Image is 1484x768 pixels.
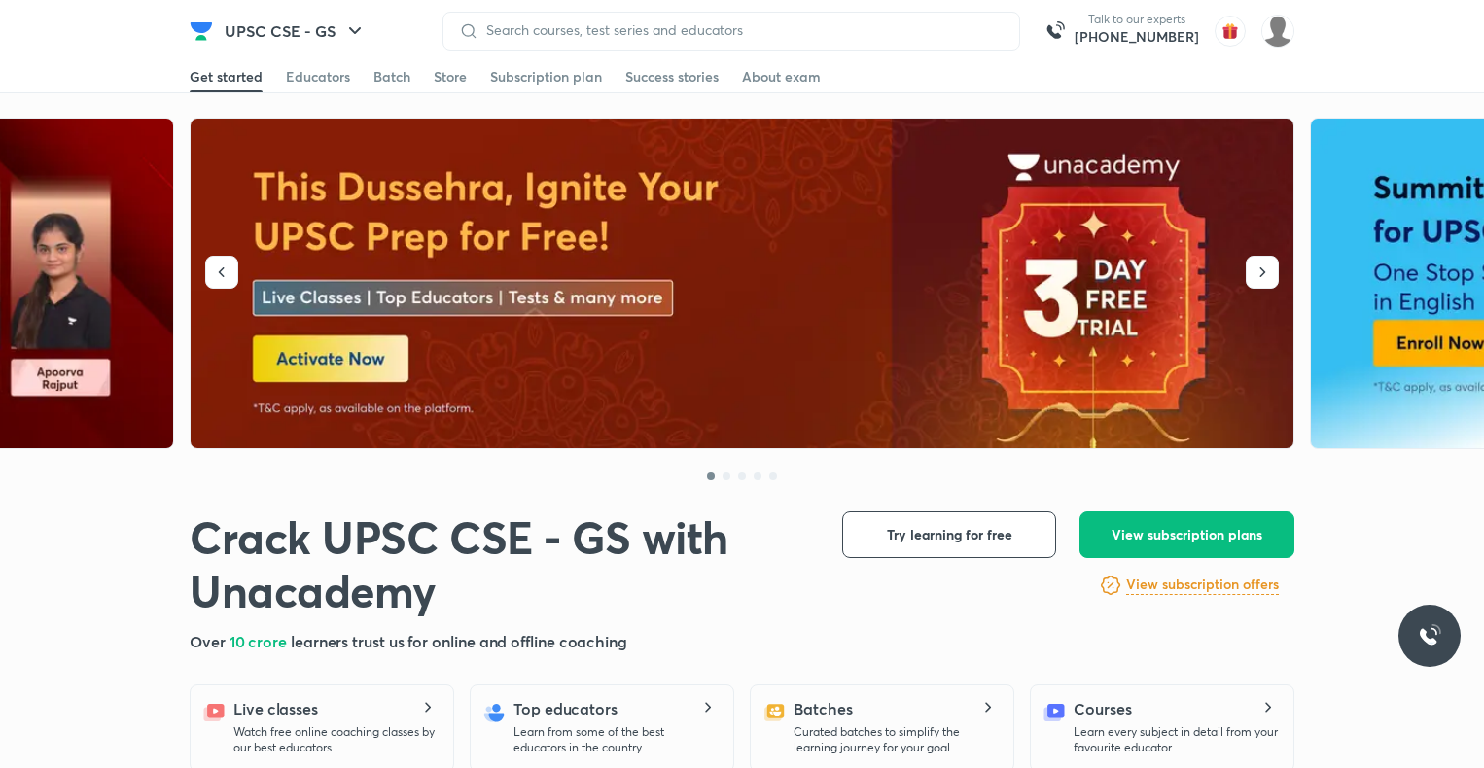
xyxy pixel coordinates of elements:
[190,631,230,651] span: Over
[794,724,998,755] p: Curated batches to simplify the learning journey for your goal.
[434,67,467,87] div: Store
[373,67,410,87] div: Batch
[434,61,467,92] a: Store
[794,697,852,720] h5: Batches
[1126,574,1279,597] a: View subscription offers
[478,22,1004,38] input: Search courses, test series and educators
[887,525,1012,544] span: Try learning for free
[742,67,821,87] div: About exam
[1079,511,1294,558] button: View subscription plans
[190,61,263,92] a: Get started
[190,19,213,43] img: Company Logo
[286,67,350,87] div: Educators
[513,724,718,755] p: Learn from some of the best educators in the country.
[1036,12,1075,51] img: call-us
[373,61,410,92] a: Batch
[842,511,1056,558] button: Try learning for free
[190,67,263,87] div: Get started
[490,61,602,92] a: Subscription plan
[513,697,618,720] h5: Top educators
[742,61,821,92] a: About exam
[233,724,438,755] p: Watch free online coaching classes by our best educators.
[1075,12,1199,27] p: Talk to our experts
[1215,16,1246,47] img: avatar
[1418,624,1441,647] img: ttu
[490,67,602,87] div: Subscription plan
[1074,697,1131,720] h5: Courses
[233,697,318,720] h5: Live classes
[213,12,378,51] button: UPSC CSE - GS
[625,67,719,87] div: Success stories
[1126,575,1279,595] h6: View subscription offers
[1074,724,1278,755] p: Learn every subject in detail from your favourite educator.
[1075,27,1199,47] a: [PHONE_NUMBER]
[230,631,291,651] span: 10 crore
[1261,15,1294,48] img: ABHISHEK KUMAR
[1112,525,1262,544] span: View subscription plans
[291,631,627,651] span: learners trust us for online and offline coaching
[286,61,350,92] a: Educators
[190,511,811,618] h1: Crack UPSC CSE - GS with Unacademy
[625,61,719,92] a: Success stories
